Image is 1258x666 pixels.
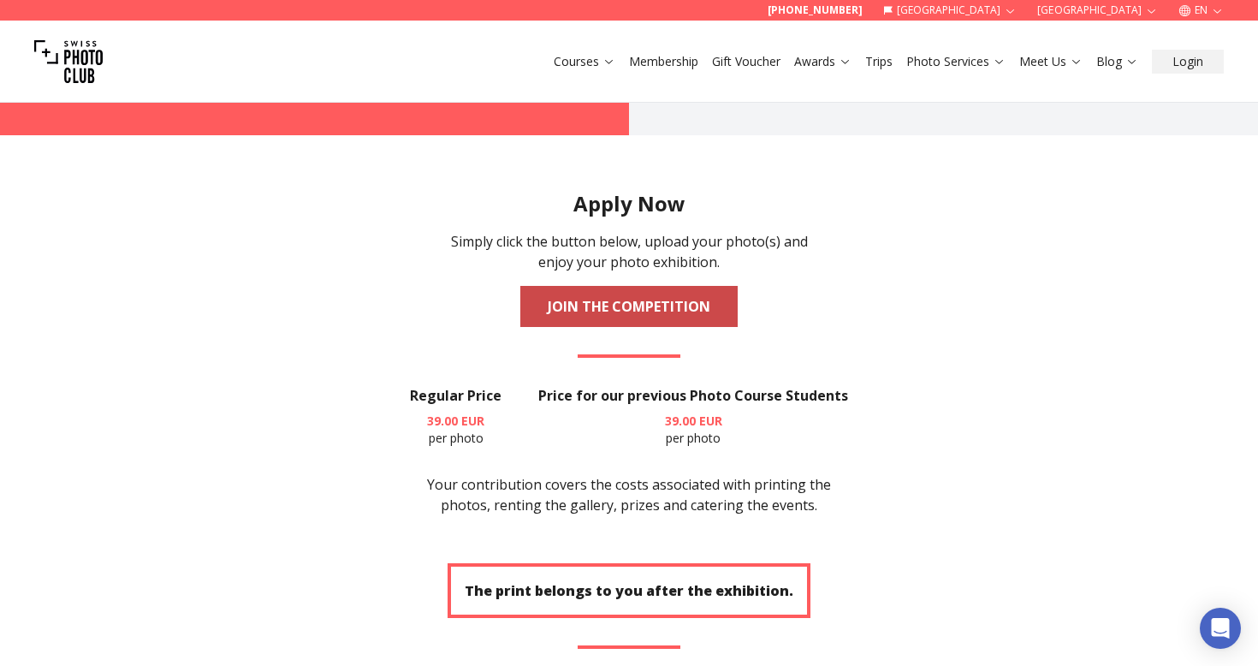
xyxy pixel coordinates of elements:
p: per photo [538,413,848,447]
div: Open Intercom Messenger [1200,608,1241,649]
span: EUR [461,413,484,429]
p: per photo [410,413,501,447]
h3: Regular Price [410,385,501,406]
button: Awards [787,50,858,74]
a: Courses [554,53,615,70]
button: Meet Us [1012,50,1089,74]
button: Blog [1089,50,1145,74]
button: Login [1152,50,1224,74]
a: Awards [794,53,852,70]
a: Trips [865,53,893,70]
a: JOIN THE COMPETITION [520,286,738,327]
span: 39.00 [427,413,458,429]
button: Trips [858,50,899,74]
h2: Apply Now [573,190,685,217]
img: Swiss photo club [34,27,103,96]
a: Gift Voucher [712,53,780,70]
p: Your contribution covers the costs associated with printing the photos, renting the gallery, priz... [410,474,848,515]
button: Photo Services [899,50,1012,74]
button: Membership [622,50,705,74]
a: Photo Services [906,53,1006,70]
a: [PHONE_NUMBER] [768,3,863,17]
button: Courses [547,50,622,74]
a: Membership [629,53,698,70]
a: Meet Us [1019,53,1083,70]
b: 39.00 EUR [665,413,722,429]
p: Simply click the button below, upload your photo(s) and enjoy your photo exhibition. [437,231,821,272]
button: Gift Voucher [705,50,787,74]
a: Blog [1096,53,1138,70]
h3: Price for our previous Photo Course Students [538,385,848,406]
strong: The print belongs to you after the exhibition. [465,581,793,600]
